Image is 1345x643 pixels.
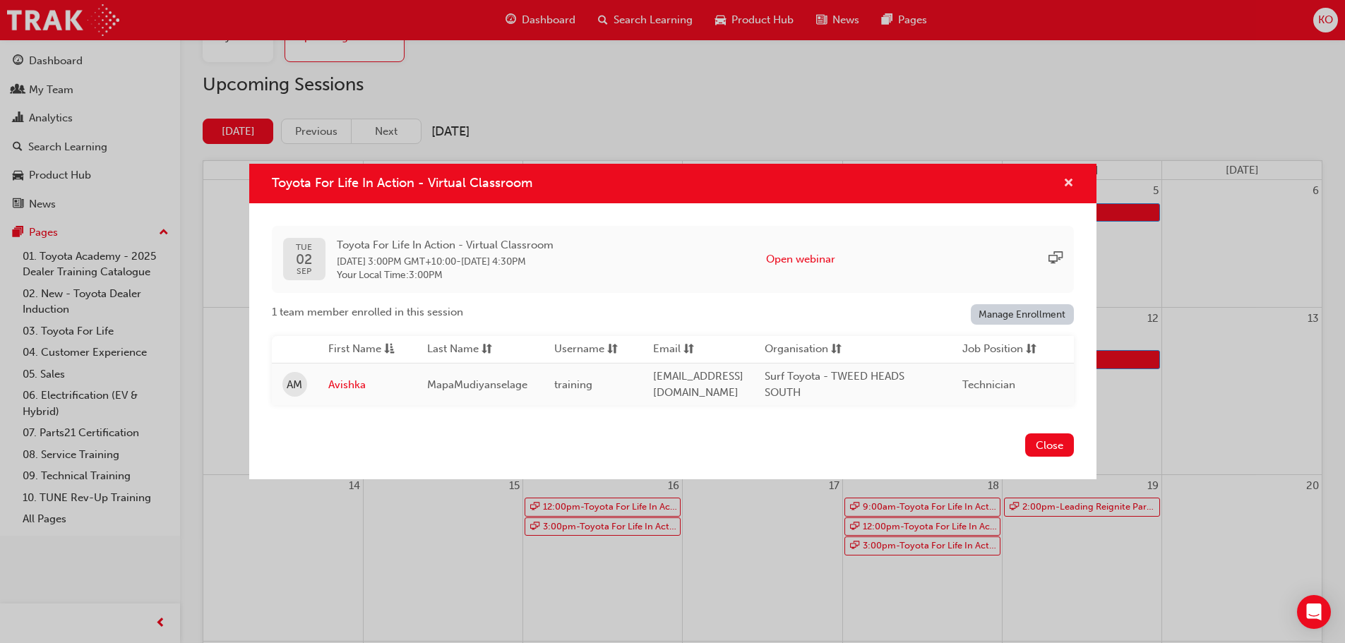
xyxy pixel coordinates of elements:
[272,175,532,191] span: Toyota For Life In Action - Virtual Classroom
[337,237,554,253] span: Toyota For Life In Action - Virtual Classroom
[328,377,406,393] a: Avishka
[249,164,1096,480] div: Toyota For Life In Action - Virtual Classroom
[296,243,312,252] span: TUE
[272,304,463,320] span: 1 team member enrolled in this session
[1048,251,1063,268] span: sessionType_ONLINE_URL-icon
[337,256,456,268] span: 02 Sep 2025 3:00PM GMT+10:00
[766,251,835,268] button: Open webinar
[765,341,828,359] span: Organisation
[337,269,554,282] span: Your Local Time : 3:00PM
[461,256,526,268] span: 02 Sep 2025 4:30PM
[554,378,592,391] span: training
[962,341,1023,359] span: Job Position
[296,267,312,276] span: SEP
[765,341,842,359] button: Organisationsorting-icon
[287,377,302,393] span: AM
[337,237,554,282] div: -
[1063,178,1074,191] span: cross-icon
[962,378,1015,391] span: Technician
[427,378,527,391] span: MapaMudiyanselage
[653,341,681,359] span: Email
[607,341,618,359] span: sorting-icon
[296,252,312,267] span: 02
[328,341,381,359] span: First Name
[427,341,505,359] button: Last Namesorting-icon
[554,341,604,359] span: Username
[831,341,842,359] span: sorting-icon
[971,304,1074,325] a: Manage Enrollment
[653,370,743,399] span: [EMAIL_ADDRESS][DOMAIN_NAME]
[482,341,492,359] span: sorting-icon
[384,341,395,359] span: asc-icon
[683,341,694,359] span: sorting-icon
[427,341,479,359] span: Last Name
[1297,595,1331,629] div: Open Intercom Messenger
[653,341,731,359] button: Emailsorting-icon
[962,341,1040,359] button: Job Positionsorting-icon
[1025,433,1074,457] button: Close
[1063,175,1074,193] button: cross-icon
[328,341,406,359] button: First Nameasc-icon
[1026,341,1036,359] span: sorting-icon
[554,341,632,359] button: Usernamesorting-icon
[765,370,904,399] span: Surf Toyota - TWEED HEADS SOUTH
